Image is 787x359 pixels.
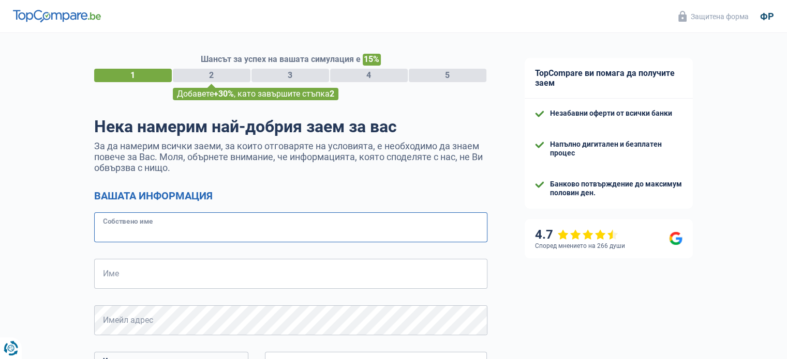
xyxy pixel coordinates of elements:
[94,190,213,202] font: Вашата информация
[550,180,682,197] font: Банково потвърждение до максимум половин ден.
[691,12,749,21] font: Защитена форма
[330,89,334,99] font: 2
[445,70,450,80] font: 5
[550,109,672,117] font: Незабавни оферти от всички банки
[201,54,361,64] font: Шансът за успех на вашата симулация е
[177,89,214,99] font: Добавете
[535,68,675,88] font: TopCompare ви помага да получите заем
[94,141,483,173] font: За да намерим всички заеми, за които отговаряте на условията, е необходимо да знаем повече за Вас...
[130,70,135,80] font: 1
[94,117,397,136] font: Нека намерим най-добрия заем за вас
[364,54,379,64] font: 15%
[288,70,292,80] font: 3
[209,70,214,80] font: 2
[535,227,553,242] font: 4.7
[535,242,625,249] font: Според мнението на 266 души
[550,140,662,157] font: Напълно дигитален и безплатен процес
[13,10,101,22] img: Лого на TopCompare
[672,8,755,25] button: Защитена форма
[214,89,234,99] font: +30%
[234,89,330,99] font: , като завършите стъпка
[760,11,774,22] font: фр
[366,70,371,80] font: 4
